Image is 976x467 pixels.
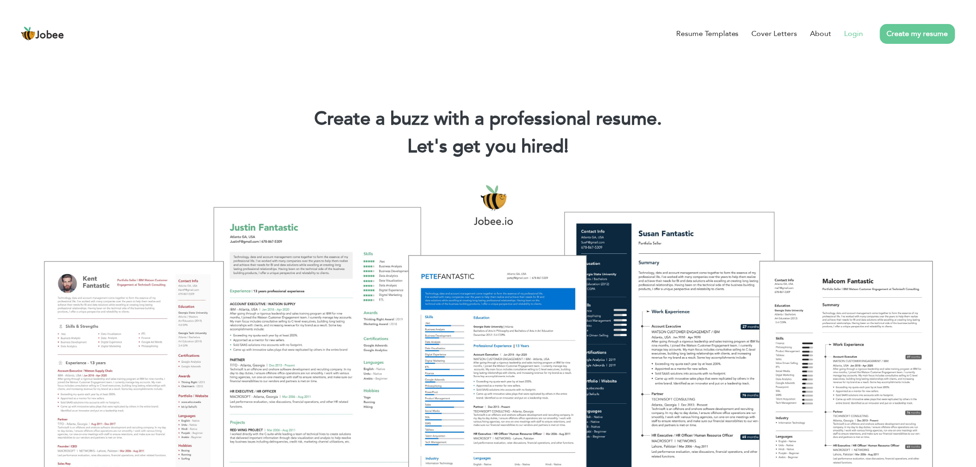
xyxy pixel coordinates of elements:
a: Login [845,28,863,39]
a: Jobee [21,26,64,41]
h2: Let's [14,135,962,159]
img: jobee.io [21,26,36,41]
a: Create my resume [880,24,955,44]
span: | [565,134,569,159]
a: Cover Letters [752,28,797,39]
a: Resume Templates [676,28,739,39]
span: get you hired! [453,134,569,159]
h1: Create a buzz with a professional resume. [14,107,962,131]
span: Jobee [36,30,64,41]
a: About [810,28,832,39]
